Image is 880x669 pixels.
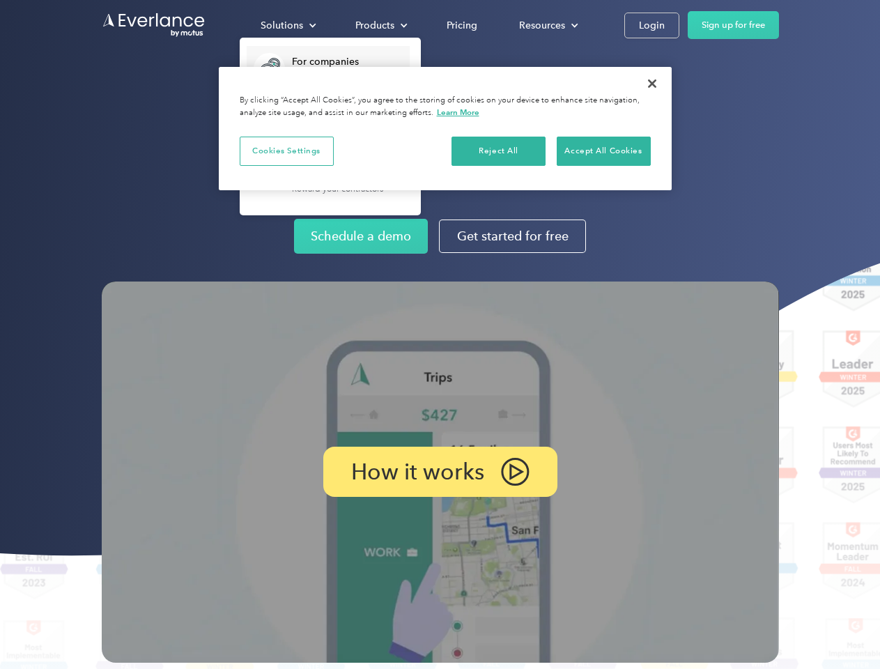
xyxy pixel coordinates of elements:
[447,17,477,34] div: Pricing
[341,13,419,38] div: Products
[240,38,421,215] nav: Solutions
[355,17,394,34] div: Products
[624,13,679,38] a: Login
[247,46,410,91] a: For companiesEasy vehicle reimbursements
[451,137,546,166] button: Reject All
[637,68,667,99] button: Close
[219,67,672,190] div: Privacy
[240,137,334,166] button: Cookies Settings
[240,95,651,119] div: By clicking “Accept All Cookies”, you agree to the storing of cookies on your device to enhance s...
[557,137,651,166] button: Accept All Cookies
[261,17,303,34] div: Solutions
[351,463,484,480] p: How it works
[519,17,565,34] div: Resources
[505,13,589,38] div: Resources
[102,12,206,38] a: Go to homepage
[292,55,403,69] div: For companies
[102,83,172,112] input: Submit
[247,13,327,38] div: Solutions
[294,219,428,254] a: Schedule a demo
[688,11,779,39] a: Sign up for free
[639,17,665,34] div: Login
[437,107,479,117] a: More information about your privacy, opens in a new tab
[219,67,672,190] div: Cookie banner
[439,220,586,253] a: Get started for free
[433,13,491,38] a: Pricing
